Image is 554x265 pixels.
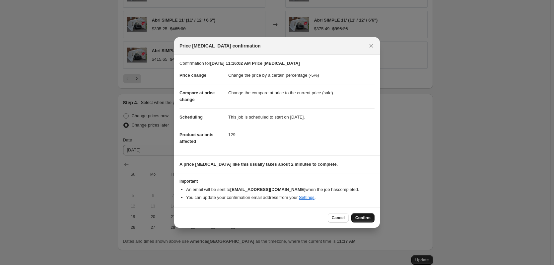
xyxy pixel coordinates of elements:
button: Cancel [328,213,349,222]
button: Close [367,41,376,50]
span: Cancel [332,215,345,221]
b: A price [MEDICAL_DATA] like this usually takes about 2 minutes to complete. [179,162,338,167]
li: You can update your confirmation email address from your . [186,194,375,201]
span: Scheduling [179,115,203,120]
span: Price change [179,73,206,78]
button: Confirm [351,213,375,222]
p: Confirmation for [179,60,375,67]
li: An email will be sent to when the job has completed . [186,186,375,193]
dd: 129 [228,126,375,143]
span: Product variants affected [179,132,214,144]
h3: Important [179,179,375,184]
span: Price [MEDICAL_DATA] confirmation [179,43,261,49]
span: Confirm [355,215,371,221]
b: [EMAIL_ADDRESS][DOMAIN_NAME] [230,187,306,192]
dd: Change the price by a certain percentage (-5%) [228,67,375,84]
b: [DATE] 11:16:02 AM Price [MEDICAL_DATA] [210,61,300,66]
a: Settings [299,195,314,200]
dd: Change the compare at price to the current price (sale) [228,84,375,102]
dd: This job is scheduled to start on [DATE]. [228,108,375,126]
span: Compare at price change [179,90,215,102]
